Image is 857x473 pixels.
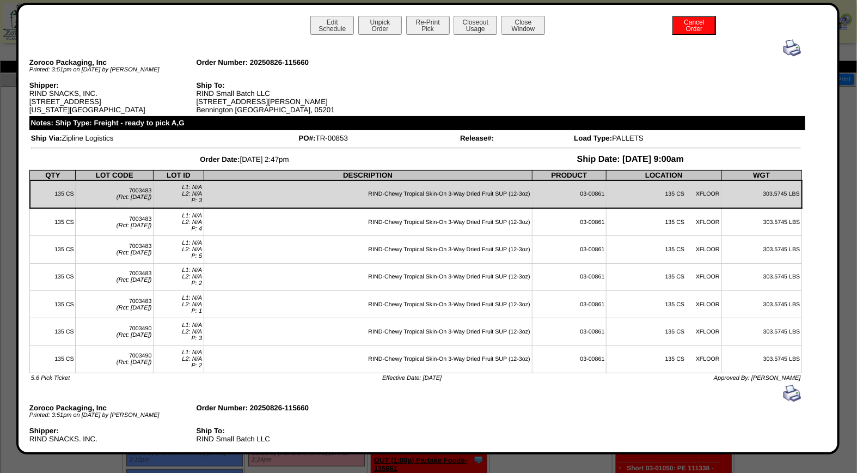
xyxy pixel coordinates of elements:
[30,345,76,373] td: 135 CS
[310,16,354,35] button: EditSchedule
[358,16,402,35] button: UnpickOrder
[117,359,152,366] span: (Rct: [DATE])
[783,385,801,402] img: print.gif
[29,58,197,66] div: Zoroco Packaging, Inc
[721,180,802,208] td: 303.5745 LBS
[29,81,197,114] div: RIND SNACKS, INC. [STREET_ADDRESS] [US_STATE][GEOGRAPHIC_DATA]
[182,295,202,314] span: L1: N/A L2: N/A P: 1
[196,58,363,66] div: Order Number: 20250826-115660
[298,134,459,143] td: TR-00853
[500,25,546,33] a: CloseWindow
[117,305,152,311] span: (Rct: [DATE])
[607,170,721,180] th: LOCATION
[532,318,607,345] td: 03-00861
[574,134,612,142] span: Load Type:
[607,345,721,373] td: 135 CS XFLOOR
[721,263,802,290] td: 303.5745 LBS
[29,427,197,435] div: Shipper:
[30,263,76,290] td: 135 CS
[30,290,76,318] td: 135 CS
[721,345,802,373] td: 303.5745 LBS
[406,16,450,35] button: Re-PrintPick
[532,170,607,180] th: PRODUCT
[721,236,802,263] td: 303.5745 LBS
[532,345,607,373] td: 03-00861
[30,236,76,263] td: 135 CS
[117,222,152,229] span: (Rct: [DATE])
[196,404,363,412] div: Order Number: 20250826-115660
[31,375,70,381] span: 5.6 Pick Ticket
[154,170,204,180] th: LOT ID
[460,134,494,142] span: Release#:
[721,290,802,318] td: 303.5745 LBS
[196,427,363,459] div: RIND Small Batch LLC [STREET_ADDRESS][PERSON_NAME] Bennington [GEOGRAPHIC_DATA], 05201
[382,375,442,381] span: Effective Date: [DATE]
[721,170,802,180] th: WGT
[204,180,532,208] td: RIND-Chewy Tropical Skin-On 3-Way Dried Fruit SUP (12-3oz)
[30,318,76,345] td: 135 CS
[76,345,154,373] td: 7003490
[607,180,721,208] td: 135 CS XFLOOR
[31,134,62,142] span: Ship Via:
[30,154,458,165] td: [DATE] 2:47pm
[721,208,802,236] td: 303.5745 LBS
[117,250,152,256] span: (Rct: [DATE])
[532,263,607,290] td: 03-00861
[204,318,532,345] td: RIND-Chewy Tropical Skin-On 3-Way Dried Fruit SUP (12-3oz)
[200,155,240,163] span: Order Date:
[607,236,721,263] td: 135 CS XFLOOR
[532,290,607,318] td: 03-00861
[532,236,607,263] td: 03-00861
[204,170,532,180] th: DESCRIPTION
[76,318,154,345] td: 7003490
[204,263,532,290] td: RIND-Chewy Tropical Skin-On 3-Way Dried Fruit SUP (12-3oz)
[299,134,316,142] span: PO#:
[29,116,805,130] div: Notes: Ship Type: Freight - ready to pick A,G
[196,81,363,114] div: RIND Small Batch LLC [STREET_ADDRESS][PERSON_NAME] Bennington [GEOGRAPHIC_DATA], 05201
[204,208,532,236] td: RIND-Chewy Tropical Skin-On 3-Way Dried Fruit SUP (12-3oz)
[76,208,154,236] td: 7003483
[182,240,202,259] span: L1: N/A L2: N/A P: 5
[182,184,202,204] span: L1: N/A L2: N/A P: 3
[783,39,801,57] img: print.gif
[577,155,684,164] span: Ship Date: [DATE] 9:00am
[117,194,152,201] span: (Rct: [DATE])
[76,263,154,290] td: 7003483
[204,290,532,318] td: RIND-Chewy Tropical Skin-On 3-Way Dried Fruit SUP (12-3oz)
[182,213,202,232] span: L1: N/A L2: N/A P: 4
[607,263,721,290] td: 135 CS XFLOOR
[29,427,197,459] div: RIND SNACKS, INC. [STREET_ADDRESS] [US_STATE][GEOGRAPHIC_DATA]
[501,16,545,35] button: CloseWindow
[30,170,76,180] th: QTY
[714,375,801,381] span: Approved By: [PERSON_NAME]
[29,81,197,89] div: Shipper:
[532,208,607,236] td: 03-00861
[182,267,202,287] span: L1: N/A L2: N/A P: 2
[196,427,363,435] div: Ship To:
[607,208,721,236] td: 135 CS XFLOOR
[76,236,154,263] td: 7003483
[672,16,716,35] button: CancelOrder
[76,170,154,180] th: LOT CODE
[721,318,802,345] td: 303.5745 LBS
[573,134,801,143] td: PALLETS
[30,208,76,236] td: 135 CS
[204,236,532,263] td: RIND-Chewy Tropical Skin-On 3-Way Dried Fruit SUP (12-3oz)
[182,349,202,369] span: L1: N/A L2: N/A P: 2
[117,332,152,338] span: (Rct: [DATE])
[29,404,197,412] div: Zoroco Packaging, Inc
[454,16,497,35] button: CloseoutUsage
[182,322,202,342] span: L1: N/A L2: N/A P: 3
[196,81,363,89] div: Ship To:
[30,180,76,208] td: 135 CS
[117,277,152,283] span: (Rct: [DATE])
[76,290,154,318] td: 7003483
[76,180,154,208] td: 7003483
[204,345,532,373] td: RIND-Chewy Tropical Skin-On 3-Way Dried Fruit SUP (12-3oz)
[607,318,721,345] td: 135 CS XFLOOR
[607,290,721,318] td: 135 CS XFLOOR
[532,180,607,208] td: 03-00861
[29,66,197,73] div: Printed: 3:51pm on [DATE] by [PERSON_NAME]
[30,134,297,143] td: Zipline Logistics
[29,412,197,419] div: Printed: 3:51pm on [DATE] by [PERSON_NAME]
